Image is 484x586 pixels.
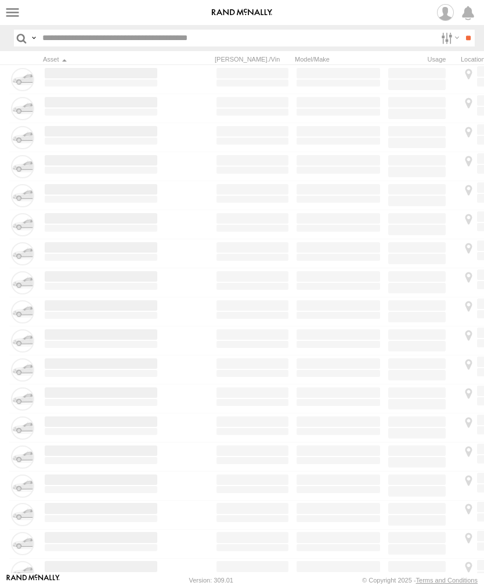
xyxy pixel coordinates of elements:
div: Model/Make [295,55,382,63]
div: Version: 309.01 [189,577,233,584]
div: Usage [387,55,456,63]
label: Search Query [29,30,38,46]
div: © Copyright 2025 - [362,577,478,584]
a: Visit our Website [6,574,60,586]
img: rand-logo.svg [212,9,272,17]
a: Terms and Conditions [416,577,478,584]
div: [PERSON_NAME]./Vin [215,55,290,63]
label: Search Filter Options [436,30,461,46]
div: Click to Sort [43,55,159,63]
